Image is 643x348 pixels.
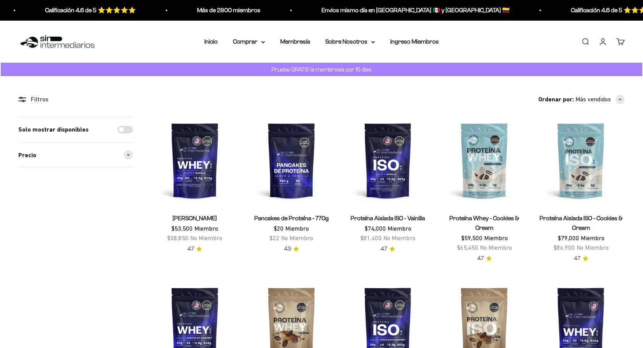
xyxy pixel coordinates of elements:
summary: Comprar [233,37,265,47]
span: $22 [270,234,279,241]
a: Membresía [280,38,310,45]
span: No Miembro [383,234,415,241]
span: $65,450 [457,244,478,251]
p: Prueba GRATIS la membresía por 15 días [270,65,373,74]
p: Calificación 4.6 de 5 ⭐️⭐️⭐️⭐️⭐️ [40,5,131,15]
span: Más vendidos [575,94,611,104]
a: 4.74.7 de 5.0 estrellas [477,254,492,263]
span: Miembro [194,225,218,232]
a: 4.34.3 de 5.0 estrellas [284,245,299,253]
button: Más vendidos [575,94,625,104]
label: Solo mostrar disponibles [18,125,89,135]
span: No Miembro [190,234,222,241]
span: 4.7 [574,254,580,263]
span: $53,500 [171,225,193,232]
a: Proteína Whey - Cookies & Cream [449,215,519,231]
a: Proteína Aislada ISO - Cookies & Cream [540,215,623,231]
a: Pancakes de Proteína - 770g [254,215,329,221]
span: No Miembro [577,244,609,251]
summary: Precio [18,143,133,168]
a: Inicio [204,38,218,45]
span: 4.7 [187,245,194,253]
a: Ingreso Miembros [390,38,439,45]
span: $81,400 [360,234,382,241]
span: Precio [18,150,36,160]
span: 4.7 [477,254,484,263]
span: 4.3 [284,245,291,253]
p: Más de 2800 miembros [192,5,255,15]
span: No Miembro [281,234,313,241]
span: No Miembro [480,244,512,251]
span: $58,850 [167,234,189,241]
span: Miembro [581,234,604,241]
span: $79,000 [558,234,579,241]
span: $59,500 [461,234,483,241]
span: Miembro [285,225,309,232]
a: Proteína Aislada ISO - Vainilla [351,215,425,221]
span: Miembro [484,234,508,241]
span: $20 [274,225,284,232]
p: Envios mismo día en [GEOGRAPHIC_DATA] 🇲🇽 y [GEOGRAPHIC_DATA] 🇨🇴 [317,5,505,15]
span: $86,900 [554,244,575,251]
div: Filtros [18,94,133,104]
a: 4.74.7 de 5.0 estrellas [574,254,588,263]
a: [PERSON_NAME] [173,215,217,221]
span: Miembro [388,225,411,232]
span: $74,000 [365,225,386,232]
a: 4.74.7 de 5.0 estrellas [381,245,395,253]
a: 4.74.7 de 5.0 estrellas [187,245,202,253]
span: Ordenar por: [538,94,574,104]
summary: Sobre Nosotros [325,37,375,47]
span: 4.7 [381,245,387,253]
